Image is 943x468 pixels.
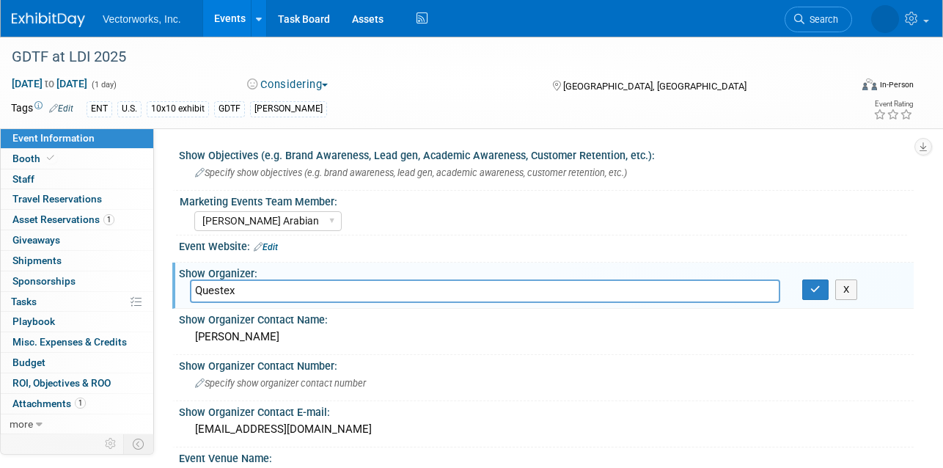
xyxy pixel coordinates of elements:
a: Misc. Expenses & Credits [1,332,153,352]
span: Staff [12,173,34,185]
a: Asset Reservations1 [1,210,153,230]
span: [GEOGRAPHIC_DATA], [GEOGRAPHIC_DATA] [563,81,746,92]
a: Search [785,7,852,32]
img: Format-Inperson.png [862,78,877,90]
td: Tags [11,100,73,117]
div: GDTF [214,101,245,117]
div: [PERSON_NAME] [190,326,903,348]
a: Attachments1 [1,394,153,414]
a: Edit [49,103,73,114]
a: Sponsorships [1,271,153,291]
div: Show Organizer Contact Number: [179,355,914,373]
span: 1 [75,398,86,409]
span: 1 [103,214,114,225]
div: Show Organizer Contact Name: [179,309,914,327]
span: [DATE] [DATE] [11,77,88,90]
a: Travel Reservations [1,189,153,209]
div: Marketing Events Team Member: [180,191,907,209]
div: [PERSON_NAME] [250,101,327,117]
div: [EMAIL_ADDRESS][DOMAIN_NAME] [190,418,903,441]
a: Booth [1,149,153,169]
button: Considering [242,77,334,92]
td: Personalize Event Tab Strip [98,434,124,453]
span: Specify show objectives (e.g. brand awareness, lead gen, academic awareness, customer retention, ... [195,167,627,178]
a: Playbook [1,312,153,332]
span: Budget [12,357,45,368]
a: Staff [1,169,153,189]
div: In-Person [879,79,914,90]
a: Tasks [1,292,153,312]
img: Tania Arabian [871,5,899,33]
div: ENT [87,101,112,117]
div: Event Rating [873,100,913,108]
div: Show Organizer Contact E-mail: [179,401,914,420]
i: Booth reservation complete [47,154,54,162]
td: Toggle Event Tabs [124,434,154,453]
span: (1 day) [90,80,117,89]
span: ROI, Objectives & ROO [12,377,111,389]
span: Sponsorships [12,275,76,287]
div: Show Objectives (e.g. Brand Awareness, Lead gen, Academic Awareness, Customer Retention, etc.): [179,145,914,163]
a: Edit [254,242,278,252]
span: Travel Reservations [12,193,102,205]
a: Giveaways [1,230,153,250]
span: Tasks [11,296,37,307]
div: Show Organizer: [179,263,914,281]
span: Booth [12,153,57,164]
button: X [835,279,858,300]
div: Event Format [782,76,914,98]
div: U.S. [117,101,142,117]
span: Search [804,14,838,25]
a: Budget [1,353,153,373]
a: more [1,414,153,434]
div: Event Website: [179,235,914,255]
span: Specify show organizer contact number [195,378,366,389]
a: ROI, Objectives & ROO [1,373,153,393]
span: Giveaways [12,234,60,246]
div: Event Venue Name: [179,447,914,466]
span: Event Information [12,132,95,144]
div: 10x10 exhibit [147,101,209,117]
img: ExhibitDay [12,12,85,27]
a: Event Information [1,128,153,148]
a: Shipments [1,251,153,271]
div: GDTF at LDI 2025 [7,44,837,70]
span: more [10,418,33,430]
span: Playbook [12,315,55,327]
span: Misc. Expenses & Credits [12,336,127,348]
span: Attachments [12,398,86,409]
span: Asset Reservations [12,213,114,225]
span: to [43,78,56,89]
span: Vectorworks, Inc. [103,13,181,25]
span: Shipments [12,255,62,266]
